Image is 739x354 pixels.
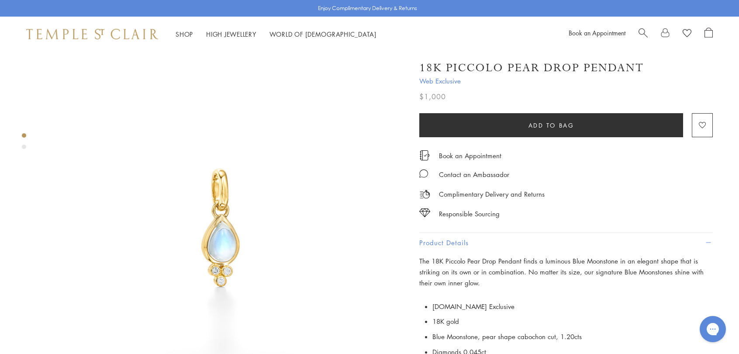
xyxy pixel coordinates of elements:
[419,233,713,253] button: Product Details
[683,28,691,41] a: View Wishlist
[22,131,26,156] div: Product gallery navigation
[432,332,582,341] span: Blue Moonstone, pear shape cabochon cut, 1.20cts
[432,317,459,326] span: 18K gold
[419,91,446,102] span: $1,000
[704,28,713,41] a: Open Shopping Bag
[269,30,376,38] a: World of [DEMOGRAPHIC_DATA]World of [DEMOGRAPHIC_DATA]
[432,302,515,311] span: [DOMAIN_NAME] Exclusive
[318,4,417,13] p: Enjoy Complimentary Delivery & Returns
[439,208,500,219] div: Responsible Sourcing
[439,189,545,200] p: Complimentary Delivery and Returns
[176,29,376,40] nav: Main navigation
[176,30,193,38] a: ShopShop
[528,121,574,130] span: Add to bag
[26,29,158,39] img: Temple St. Clair
[419,208,430,217] img: icon_sourcing.svg
[419,169,428,178] img: MessageIcon-01_2.svg
[419,256,713,288] p: The 18K Piccolo Pear Drop Pendant finds a luminous Blue Moonstone in an elegant shape that is str...
[419,189,430,200] img: icon_delivery.svg
[439,151,501,160] a: Book an Appointment
[695,313,730,345] iframe: Gorgias live chat messenger
[206,30,256,38] a: High JewelleryHigh Jewellery
[419,60,644,76] h1: 18K Piccolo Pear Drop Pendant
[569,28,625,37] a: Book an Appointment
[419,150,430,160] img: icon_appointment.svg
[639,28,648,41] a: Search
[439,169,509,180] div: Contact an Ambassador
[419,113,683,137] button: Add to bag
[419,76,713,87] span: Web Exclusive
